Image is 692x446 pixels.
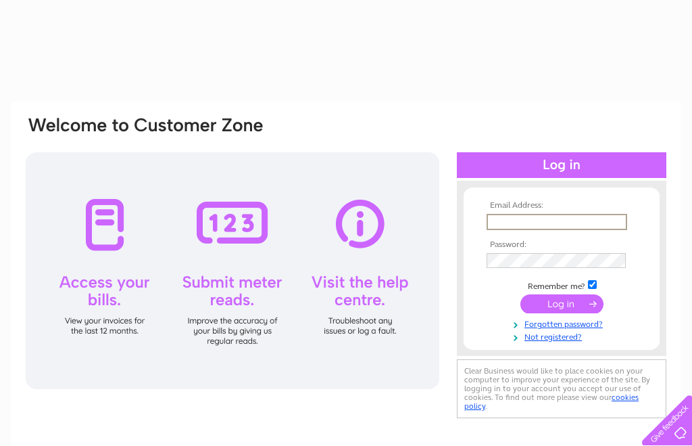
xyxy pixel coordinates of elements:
td: Remember me? [483,278,640,292]
a: cookies policy [464,393,639,411]
a: Not registered? [487,330,640,342]
th: Password: [483,240,640,250]
th: Email Address: [483,201,640,210]
div: Clear Business would like to place cookies on your computer to improve your experience of the sit... [457,359,666,418]
input: Submit [520,294,603,313]
a: Forgotten password? [487,317,640,330]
